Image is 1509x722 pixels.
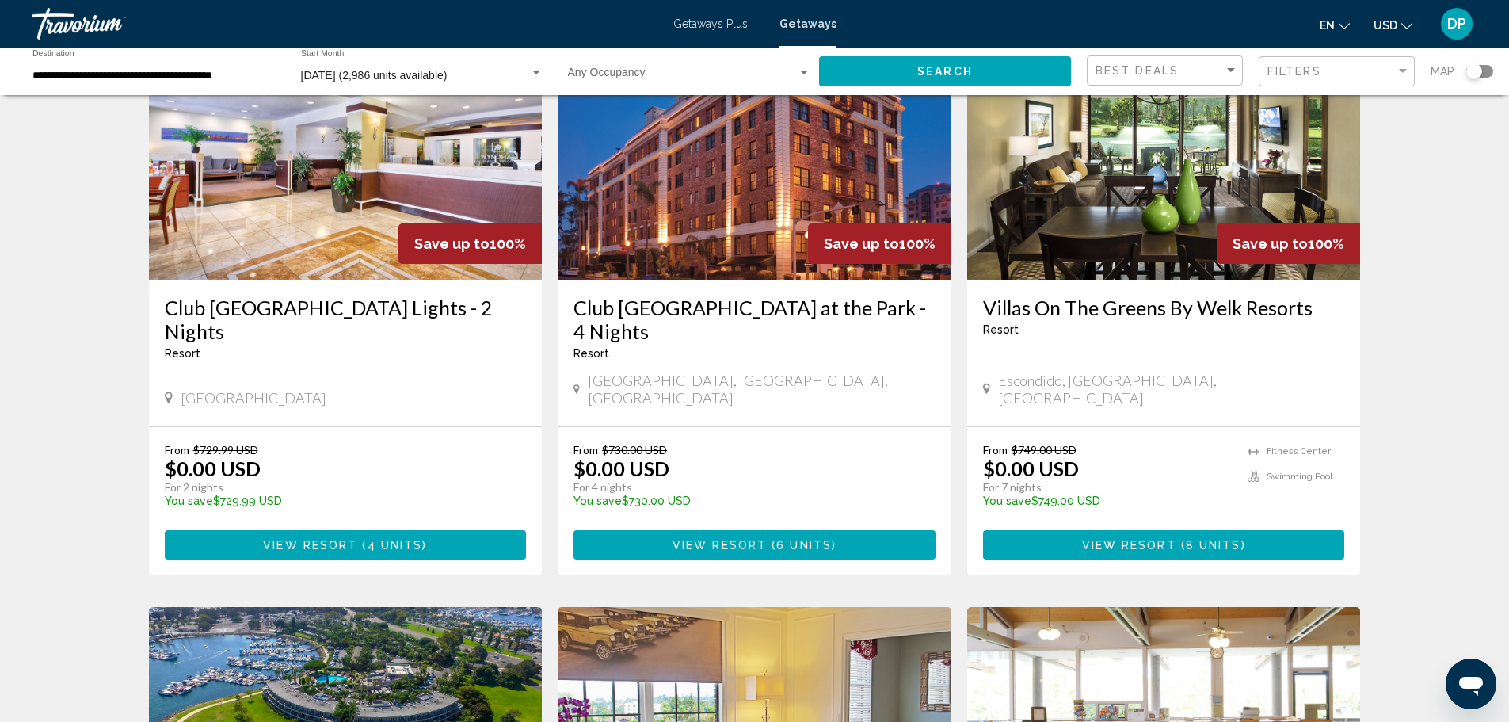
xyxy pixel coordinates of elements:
[588,372,936,407] span: [GEOGRAPHIC_DATA], [GEOGRAPHIC_DATA], [GEOGRAPHIC_DATA]
[808,223,951,264] div: 100%
[1082,539,1176,552] span: View Resort
[573,347,609,360] span: Resort
[983,296,1345,319] a: Villas On The Greens By Welk Resorts
[983,480,1233,495] p: For 7 nights
[819,56,1071,86] button: Search
[301,69,448,82] span: [DATE] (2,986 units available)
[602,443,667,457] span: $730.00 USD
[1267,446,1331,457] span: Fitness Center
[983,443,1008,457] span: From
[1233,235,1308,252] span: Save up to
[149,26,543,280] img: 8562O01X.jpg
[165,457,261,480] p: $0.00 USD
[558,26,951,280] img: D505E01X.jpg
[1267,65,1321,78] span: Filters
[1447,16,1466,32] span: DP
[165,530,527,560] button: View Resort(4 units)
[165,495,511,507] p: $729.99 USD
[165,347,200,360] span: Resort
[983,495,1233,507] p: $749.00 USD
[983,495,1031,507] span: You save
[1374,13,1412,36] button: Change currency
[1320,13,1350,36] button: Change language
[983,530,1345,560] button: View Resort(8 units)
[414,235,490,252] span: Save up to
[573,296,936,343] a: Club [GEOGRAPHIC_DATA] at the Park - 4 Nights
[983,323,1019,336] span: Resort
[1096,64,1238,78] mat-select: Sort by
[181,389,326,407] span: [GEOGRAPHIC_DATA]
[32,8,657,40] a: Travorium
[983,457,1079,480] p: $0.00 USD
[398,223,542,264] div: 100%
[824,235,899,252] span: Save up to
[368,539,423,552] span: 4 units
[967,26,1361,280] img: 1540I01X.jpg
[1259,55,1415,88] button: Filter
[165,443,189,457] span: From
[1186,539,1241,552] span: 8 units
[673,539,767,552] span: View Resort
[673,17,748,30] a: Getaways Plus
[165,495,213,507] span: You save
[1012,443,1076,457] span: $749.00 USD
[767,539,836,552] span: ( )
[573,530,936,560] button: View Resort(6 units)
[573,495,920,507] p: $730.00 USD
[917,66,973,78] span: Search
[1436,7,1477,40] button: User Menu
[1096,64,1179,77] span: Best Deals
[573,495,622,507] span: You save
[1374,19,1397,32] span: USD
[357,539,427,552] span: ( )
[263,539,357,552] span: View Resort
[1320,19,1335,32] span: en
[1446,659,1496,709] iframe: Button to launch messaging window
[1217,223,1360,264] div: 100%
[1431,60,1454,82] span: Map
[1267,472,1332,482] span: Swimming Pool
[573,443,598,457] span: From
[193,443,258,457] span: $729.99 USD
[998,372,1344,407] span: Escondido, [GEOGRAPHIC_DATA], [GEOGRAPHIC_DATA]
[573,480,920,495] p: For 4 nights
[779,17,836,30] a: Getaways
[1176,539,1246,552] span: ( )
[776,539,832,552] span: 6 units
[165,480,511,495] p: For 2 nights
[573,457,669,480] p: $0.00 USD
[165,296,527,343] a: Club [GEOGRAPHIC_DATA] Lights - 2 Nights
